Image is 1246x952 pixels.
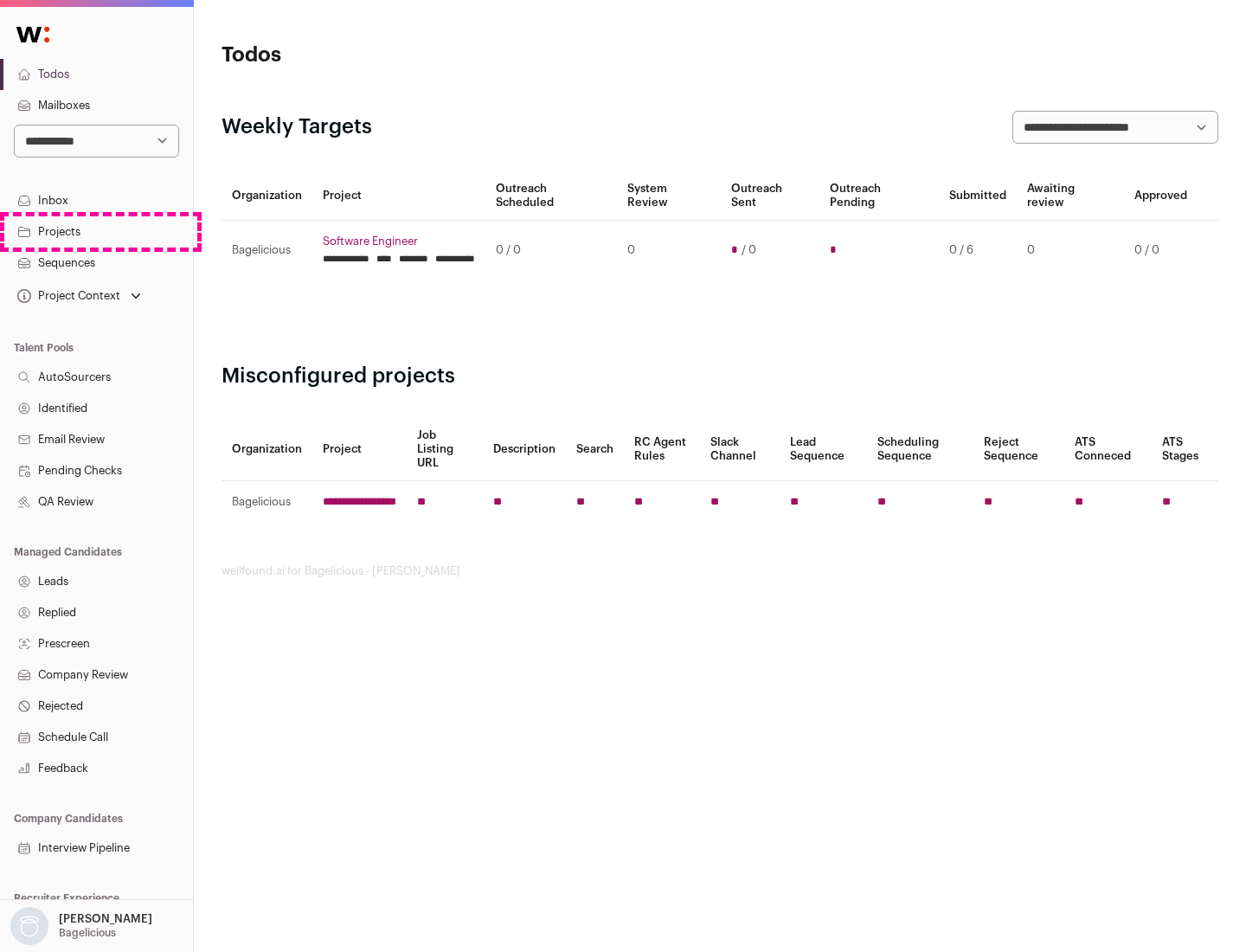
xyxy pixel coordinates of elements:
[59,926,116,940] p: Bagelicious
[624,418,699,481] th: RC Agent Rules
[14,284,145,308] button: Open dropdown
[312,171,485,221] th: Project
[721,171,820,221] th: Outreach Sent
[973,418,1065,481] th: Reject Sequence
[7,17,59,52] img: Wellfound
[222,564,1218,578] footer: wellfound:ai for Bagelicious - [PERSON_NAME]
[7,907,156,945] button: Open dropdown
[939,171,1017,221] th: Submitted
[566,418,624,481] th: Search
[1124,221,1198,280] td: 0 / 0
[742,243,756,257] span: / 0
[407,418,483,481] th: Job Listing URL
[939,221,1017,280] td: 0 / 6
[222,221,312,280] td: Bagelicious
[222,42,554,69] h1: Todos
[867,418,973,481] th: Scheduling Sequence
[10,907,48,945] img: nopic.png
[1152,418,1218,481] th: ATS Stages
[222,171,312,221] th: Organization
[222,481,312,524] td: Bagelicious
[1124,171,1198,221] th: Approved
[312,418,407,481] th: Project
[780,418,867,481] th: Lead Sequence
[59,912,152,926] p: [PERSON_NAME]
[1017,221,1124,280] td: 0
[483,418,566,481] th: Description
[485,221,617,280] td: 0 / 0
[617,171,720,221] th: System Review
[222,363,1218,390] h2: Misconfigured projects
[222,113,372,141] h2: Weekly Targets
[222,418,312,481] th: Organization
[617,221,720,280] td: 0
[819,171,938,221] th: Outreach Pending
[700,418,780,481] th: Slack Channel
[1064,418,1151,481] th: ATS Conneced
[485,171,617,221] th: Outreach Scheduled
[14,289,120,303] div: Project Context
[1017,171,1124,221] th: Awaiting review
[323,235,475,248] a: Software Engineer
